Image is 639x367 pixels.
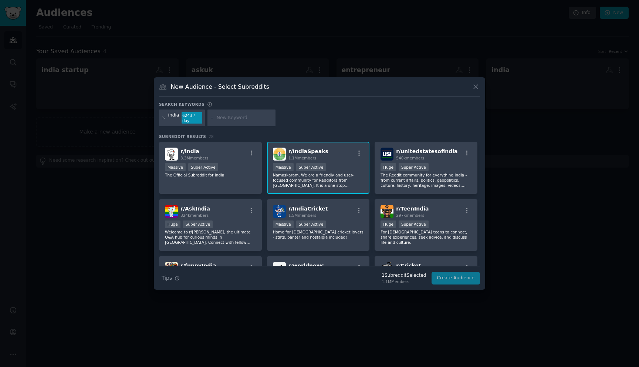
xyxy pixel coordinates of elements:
span: r/ IndiaSpeaks [288,148,328,154]
div: 1 Subreddit Selected [382,272,426,279]
div: Huge [381,163,396,171]
span: r/ unitedstatesofindia [396,148,457,154]
span: 1.1M members [288,156,317,160]
div: 6243 / day [182,112,202,124]
img: AskIndia [165,205,178,218]
div: india [168,112,179,124]
p: For [DEMOGRAPHIC_DATA] teens to connect, share experiences, seek advice, and discuss life and cul... [381,229,471,245]
p: Welcome to r/[PERSON_NAME], the ultimate Q&A hub for curious minds in [GEOGRAPHIC_DATA]. Connect ... [165,229,256,245]
span: r/ india [180,148,199,154]
p: The Reddit community for everything India - from current affairs, politics, geopolitics, culture,... [381,172,471,188]
img: TeenIndia [381,205,393,218]
div: Super Active [399,220,429,228]
span: r/ IndiaCricket [288,206,328,212]
span: r/ funnyIndia [180,263,216,269]
img: unitedstatesofindia [381,148,393,161]
div: Massive [273,220,294,228]
span: 1.5M members [288,213,317,218]
img: Cricket [381,262,393,275]
img: IndiaCricket [273,205,286,218]
div: Massive [165,163,186,171]
span: 297k members [396,213,424,218]
span: 3.3M members [180,156,209,160]
span: 540k members [396,156,424,160]
h3: Search keywords [159,102,204,107]
div: 1.1M Members [382,279,426,284]
span: 824k members [180,213,209,218]
div: Huge [381,220,396,228]
div: Huge [165,220,180,228]
img: india [165,148,178,161]
span: 28 [209,134,214,139]
span: r/ worldnews [288,263,324,269]
span: r/ TeenIndia [396,206,429,212]
div: Massive [273,163,294,171]
p: Namaskaram, We are a friendly and user-focused community for Redditors from [GEOGRAPHIC_DATA]. It... [273,172,364,188]
p: The Official Subreddit for India [165,172,256,178]
span: Tips [162,274,172,282]
img: worldnews [273,262,286,275]
img: funnyIndia [165,262,178,275]
input: New Keyword [217,115,273,121]
h3: New Audience - Select Subreddits [171,83,269,91]
span: r/ Cricket [396,263,421,269]
p: Home for [DEMOGRAPHIC_DATA] cricket lovers - stats, banter and nostalgia included! [273,229,364,240]
img: IndiaSpeaks [273,148,286,161]
button: Tips [159,272,182,284]
div: Super Active [296,163,326,171]
div: Super Active [183,220,213,228]
div: Super Active [296,220,326,228]
span: r/ AskIndia [180,206,210,212]
div: Super Active [188,163,218,171]
div: Super Active [399,163,429,171]
span: Subreddit Results [159,134,206,139]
